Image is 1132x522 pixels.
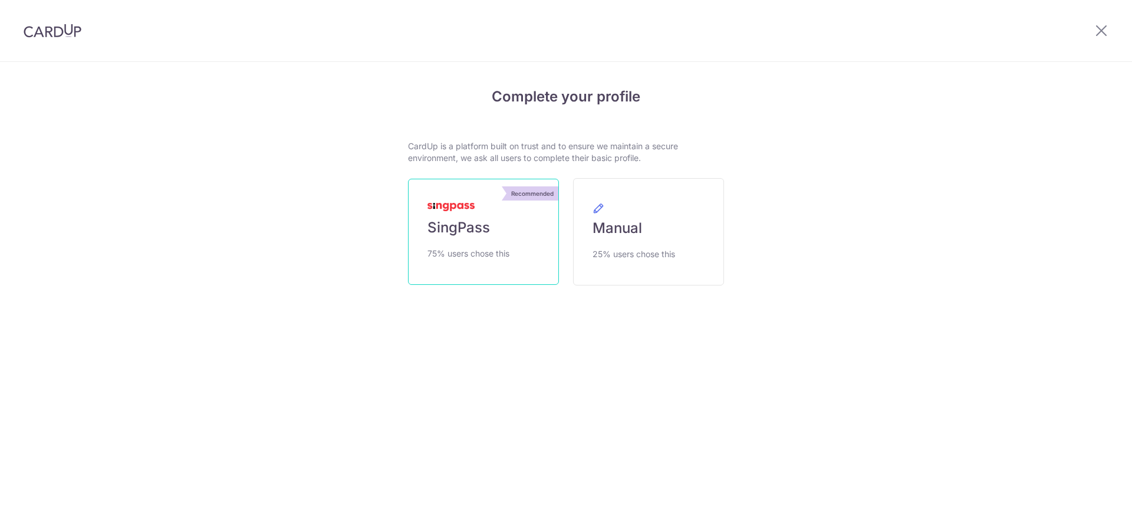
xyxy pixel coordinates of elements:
[408,86,724,107] h4: Complete your profile
[573,178,724,285] a: Manual 25% users chose this
[408,179,559,285] a: Recommended SingPass 75% users chose this
[427,203,475,211] img: MyInfoLogo
[593,247,675,261] span: 25% users chose this
[24,24,81,38] img: CardUp
[427,247,509,261] span: 75% users chose this
[104,8,129,19] span: Help
[506,186,558,201] div: Recommended
[408,140,724,164] p: CardUp is a platform built on trust and to ensure we maintain a secure environment, we ask all us...
[27,8,51,19] span: Help
[427,218,490,237] span: SingPass
[593,219,642,238] span: Manual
